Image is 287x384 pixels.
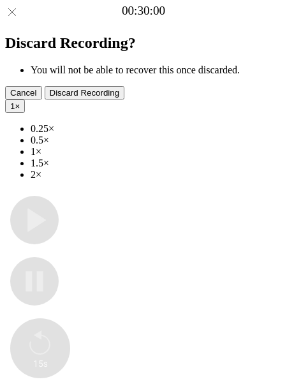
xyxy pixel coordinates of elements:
[5,100,25,113] button: 1×
[5,34,282,52] h2: Discard Recording?
[31,158,282,169] li: 1.5×
[31,146,282,158] li: 1×
[10,101,15,111] span: 1
[31,64,282,76] li: You will not be able to recover this once discarded.
[31,169,282,181] li: 2×
[122,4,165,18] a: 00:30:00
[5,86,42,100] button: Cancel
[45,86,125,100] button: Discard Recording
[31,123,282,135] li: 0.25×
[31,135,282,146] li: 0.5×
